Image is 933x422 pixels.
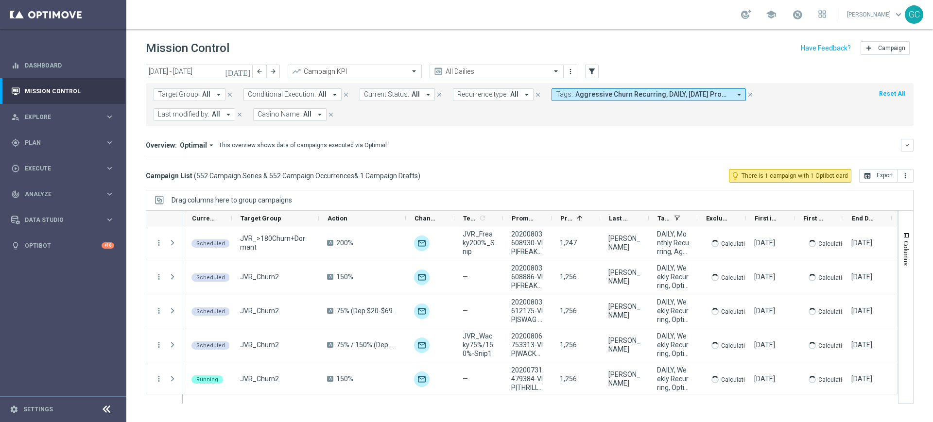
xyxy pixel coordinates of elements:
[818,374,853,384] p: Calculating...
[25,114,105,120] span: Explore
[742,171,848,180] span: There is 1 campaign with 1 Optibot card
[754,374,775,383] div: 25 Sep 2025, Thursday
[224,110,233,119] i: arrow_drop_down
[146,328,183,362] div: Press SPACE to select this row.
[11,139,115,147] button: gps_fixed Plan keyboard_arrow_right
[852,215,875,222] span: End Date
[191,374,223,384] colored-tag: Running
[11,216,105,224] div: Data Studio
[25,78,114,104] a: Mission Control
[747,91,754,98] i: close
[158,90,200,99] span: Target Group:
[243,88,342,101] button: Conditional Execution: All arrow_drop_down
[146,65,253,78] input: Select date range
[587,67,596,76] i: filter_alt
[11,165,115,172] button: play_circle_outline Execute keyboard_arrow_right
[253,65,266,78] button: arrow_back
[11,138,105,147] div: Plan
[511,264,543,290] span: 20200803608886-VIP|FREAKY | 150%
[155,238,163,247] i: more_vert
[851,374,872,383] div: 06 Nov 2025, Thursday
[463,332,495,358] span: JVR_Wacky75%/150%-Snip1
[25,140,105,146] span: Plan
[414,304,430,319] img: Email
[560,215,573,222] span: Priority
[567,68,574,75] i: more_vert
[435,89,444,100] button: close
[721,306,756,316] p: Calculating...
[155,272,163,281] button: more_vert
[11,242,115,250] div: lightbulb Optibot +10
[207,141,216,150] i: arrow_drop_down
[327,308,333,314] span: A
[414,236,430,251] img: Optimail
[155,306,163,315] button: more_vert
[212,110,220,118] span: All
[657,215,670,222] span: Tags
[196,171,354,180] span: 552 Campaign Series & 552 Campaign Occurrences
[864,172,871,180] i: open_in_browser
[511,230,543,256] span: 20200803608930-VIP|FREAKY | 200%
[801,45,851,51] input: Have Feedback?
[818,306,853,316] p: Calculating...
[463,306,468,315] span: —
[191,238,230,248] colored-tag: Scheduled
[414,338,430,353] div: Optimail
[360,171,418,180] span: 1 Campaign Drafts
[25,217,105,223] span: Data Studio
[721,238,756,248] p: Calculating...
[146,260,183,294] div: Press SPACE to select this row.
[412,90,420,99] span: All
[158,110,209,118] span: Last modified by:
[11,164,105,173] div: Execute
[414,270,430,285] div: Email
[194,171,196,180] span: (
[609,215,632,222] span: Last Modified By
[818,272,853,282] p: Calculating...
[893,9,904,20] span: keyboard_arrow_down
[11,87,115,95] button: Mission Control
[25,52,114,78] a: Dashboard
[905,5,923,24] div: GC
[511,298,543,324] span: 20200803612175-VIP|SWAG |75% [DEP $20-$69], 20200803612215-VIP|SWAG |100% [DEP $70-$149], 2020080...
[11,164,20,173] i: play_circle_outline
[240,272,279,281] span: JVR_Churn2
[342,89,350,100] button: close
[196,274,225,281] span: Scheduled
[235,109,244,120] button: close
[303,110,311,118] span: All
[859,171,914,179] multiple-options-button: Export to CSV
[433,67,443,76] i: preview
[608,370,640,388] div: Gurshlyn Cooper
[418,171,420,180] span: )
[155,340,163,349] button: more_vert
[846,7,905,22] a: [PERSON_NAME]keyboard_arrow_down
[11,190,20,199] i: track_changes
[721,374,756,384] p: Calculating...
[585,65,599,78] button: filter_alt
[258,110,301,118] span: Casino Name:
[608,336,640,354] div: Elaine Pillay
[851,238,872,247] div: 28 Nov 2025, Friday
[575,90,731,99] span: Aggressive Churn Recurring, DAILY, [DATE] Promo, HolidayVibes_100%, IGTECH CASHDROP PROMO, Myster...
[865,44,873,52] i: add
[196,342,225,349] span: Scheduled
[859,169,898,183] button: open_in_browser Export
[566,66,575,77] button: more_vert
[902,241,910,266] span: Columns
[735,90,743,99] i: arrow_drop_down
[343,91,349,98] i: close
[154,108,235,121] button: Last modified by: All arrow_drop_down
[364,90,409,99] span: Current Status:
[729,169,851,183] button: lightbulb_outline There is 1 campaign with 1 Optibot card
[477,213,486,223] span: Calculate column
[818,340,853,350] p: Calculating...
[608,268,640,286] div: Gurshlyn Cooper
[224,65,253,79] button: [DATE]
[253,108,327,121] button: Casino Name: All arrow_drop_down
[191,340,230,350] colored-tag: Scheduled
[11,113,115,121] button: person_search Explore keyboard_arrow_right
